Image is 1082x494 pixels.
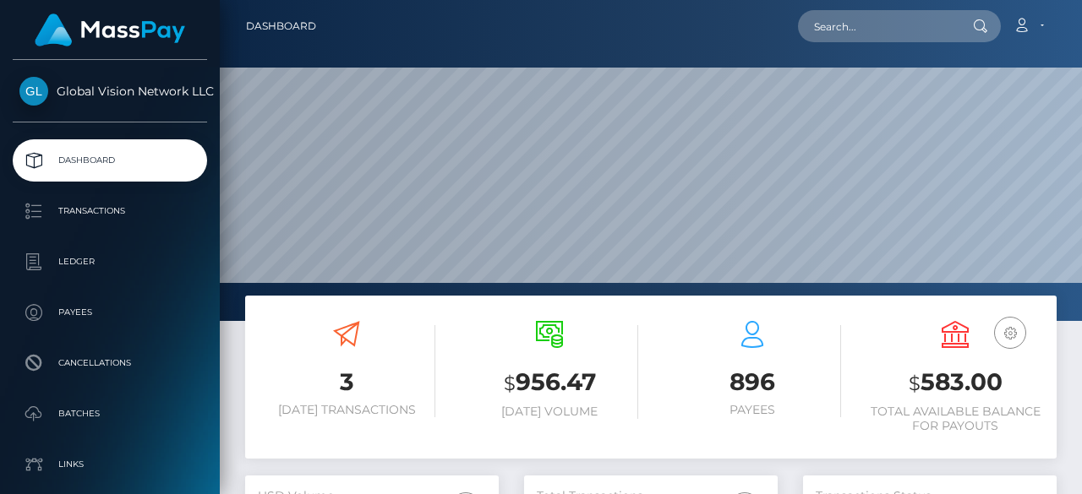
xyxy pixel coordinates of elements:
[13,190,207,232] a: Transactions
[461,404,638,419] h6: [DATE] Volume
[866,404,1044,433] h6: Total Available Balance for Payouts
[664,366,841,399] h3: 896
[258,366,435,399] h3: 3
[13,241,207,283] a: Ledger
[13,139,207,182] a: Dashboard
[504,372,516,395] small: $
[13,443,207,486] a: Links
[19,350,200,376] p: Cancellations
[19,77,48,106] img: Global Vision Network LLC
[866,366,1044,400] h3: 583.00
[909,372,921,395] small: $
[258,403,435,417] h6: [DATE] Transactions
[798,10,957,42] input: Search...
[246,8,316,44] a: Dashboard
[13,84,207,99] span: Global Vision Network LLC
[664,403,841,417] h6: Payees
[19,198,200,224] p: Transactions
[13,393,207,435] a: Batches
[13,291,207,334] a: Payees
[19,401,200,426] p: Batches
[19,148,200,173] p: Dashboard
[461,366,638,400] h3: 956.47
[19,300,200,325] p: Payees
[35,14,185,46] img: MassPay Logo
[13,342,207,384] a: Cancellations
[19,249,200,274] p: Ledger
[19,452,200,477] p: Links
